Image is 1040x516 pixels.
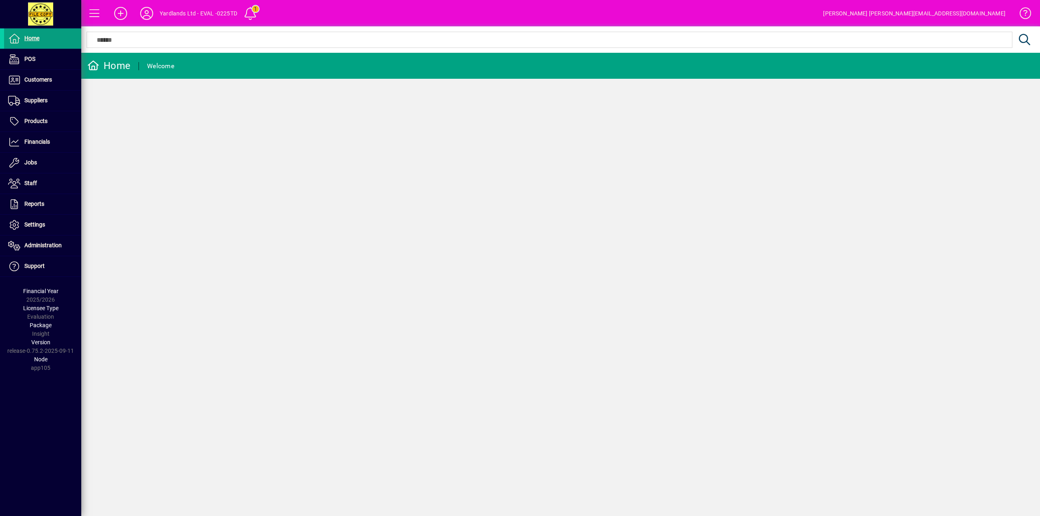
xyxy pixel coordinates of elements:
[24,180,37,186] span: Staff
[4,173,81,194] a: Staff
[23,288,58,294] span: Financial Year
[4,49,81,69] a: POS
[4,235,81,256] a: Administration
[134,6,160,21] button: Profile
[4,91,81,111] a: Suppliers
[31,339,50,345] span: Version
[4,256,81,276] a: Support
[24,56,35,62] span: POS
[30,322,52,328] span: Package
[4,132,81,152] a: Financials
[24,201,44,207] span: Reports
[160,7,237,20] div: Yardlands Ltd - EVAL -0225TD
[24,159,37,166] span: Jobs
[24,118,48,124] span: Products
[4,194,81,214] a: Reports
[24,242,62,248] span: Administration
[4,111,81,132] a: Products
[4,215,81,235] a: Settings
[24,76,52,83] span: Customers
[1014,2,1030,28] a: Knowledge Base
[4,153,81,173] a: Jobs
[823,7,1005,20] div: [PERSON_NAME] [PERSON_NAME][EMAIL_ADDRESS][DOMAIN_NAME]
[24,221,45,228] span: Settings
[24,138,50,145] span: Financials
[108,6,134,21] button: Add
[24,35,39,41] span: Home
[147,60,174,73] div: Welcome
[24,97,48,104] span: Suppliers
[34,356,48,363] span: Node
[23,305,58,311] span: Licensee Type
[87,59,130,72] div: Home
[4,70,81,90] a: Customers
[24,263,45,269] span: Support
